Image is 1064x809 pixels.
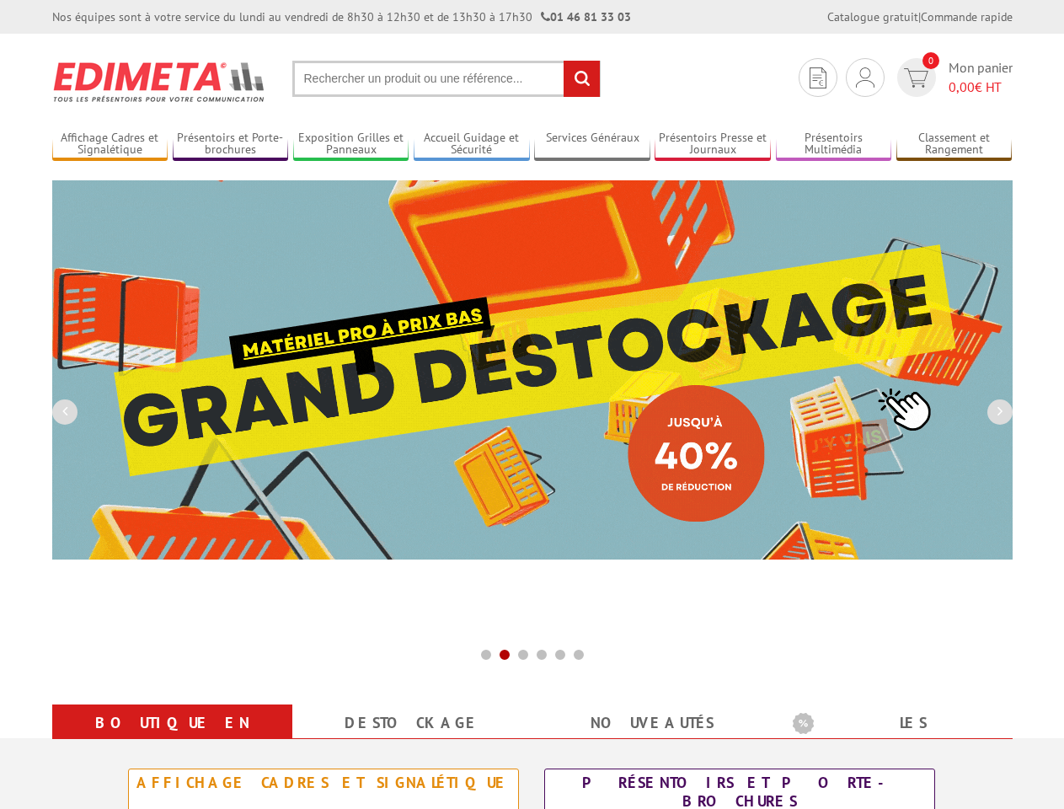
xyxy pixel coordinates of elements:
[541,9,631,24] strong: 01 46 81 33 03
[949,78,1013,97] span: € HT
[776,131,892,158] a: Présentoirs Multimédia
[893,58,1013,97] a: devis rapide 0 Mon panier 0,00€ HT
[313,708,512,738] a: Destockage
[564,61,600,97] input: rechercher
[896,131,1013,158] a: Classement et Rangement
[553,708,752,738] a: nouveautés
[133,774,514,792] div: Affichage Cadres et Signalétique
[827,9,918,24] a: Catalogue gratuit
[52,51,267,113] img: Présentoir, panneau, stand - Edimeta - PLV, affichage, mobilier bureau, entreprise
[414,131,530,158] a: Accueil Guidage et Sécurité
[52,8,631,25] div: Nos équipes sont à votre service du lundi au vendredi de 8h30 à 12h30 et de 13h30 à 17h30
[921,9,1013,24] a: Commande rapide
[293,131,409,158] a: Exposition Grilles et Panneaux
[292,61,601,97] input: Rechercher un produit ou une référence...
[922,52,939,69] span: 0
[534,131,650,158] a: Services Généraux
[655,131,771,158] a: Présentoirs Presse et Journaux
[793,708,1003,742] b: Les promotions
[72,708,272,769] a: Boutique en ligne
[856,67,874,88] img: devis rapide
[173,131,289,158] a: Présentoirs et Porte-brochures
[827,8,1013,25] div: |
[904,68,928,88] img: devis rapide
[810,67,826,88] img: devis rapide
[949,58,1013,97] span: Mon panier
[949,78,975,95] span: 0,00
[793,708,992,769] a: Les promotions
[52,131,168,158] a: Affichage Cadres et Signalétique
